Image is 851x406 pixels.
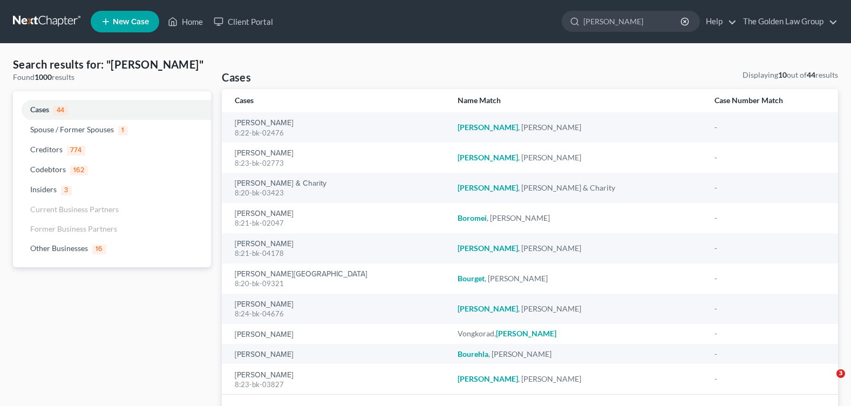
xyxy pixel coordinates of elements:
[583,11,682,31] input: Search by name...
[235,150,294,157] a: [PERSON_NAME]
[235,240,294,248] a: [PERSON_NAME]
[235,351,294,358] a: [PERSON_NAME]
[235,270,367,278] a: [PERSON_NAME][GEOGRAPHIC_DATA]
[30,165,66,174] span: Codebtors
[458,153,518,162] em: [PERSON_NAME]
[458,273,697,284] div: , [PERSON_NAME]
[30,105,49,114] span: Cases
[13,200,211,219] a: Current Business Partners
[118,126,128,136] span: 1
[714,374,825,384] div: -
[235,309,440,319] div: 8:24-bk-04676
[714,152,825,163] div: -
[458,183,518,192] em: [PERSON_NAME]
[458,304,518,313] em: [PERSON_NAME]
[714,122,825,133] div: -
[458,374,697,384] div: , [PERSON_NAME]
[30,205,119,214] span: Current Business Partners
[458,349,488,358] em: Bourehla
[61,186,72,195] span: 3
[235,301,294,308] a: [PERSON_NAME]
[738,12,838,31] a: The Golden Law Group
[53,106,68,116] span: 44
[458,243,518,253] em: [PERSON_NAME]
[458,303,697,314] div: , [PERSON_NAME]
[70,166,88,175] span: 162
[222,70,251,85] h4: Cases
[714,243,825,254] div: -
[30,243,88,253] span: Other Businesses
[13,72,211,83] div: Found results
[449,89,706,112] th: Name Match
[235,248,440,259] div: 8:21-bk-04178
[208,12,278,31] a: Client Portal
[458,122,697,133] div: , [PERSON_NAME]
[706,89,838,112] th: Case Number Match
[222,89,448,112] th: Cases
[235,210,294,218] a: [PERSON_NAME]
[235,371,294,379] a: [PERSON_NAME]
[30,185,57,194] span: Insiders
[714,182,825,193] div: -
[458,349,697,360] div: , [PERSON_NAME]
[235,279,440,289] div: 8:20-bk-09321
[30,145,63,154] span: Creditors
[235,218,440,228] div: 8:21-bk-02047
[807,70,815,79] strong: 44
[235,380,440,390] div: 8:23-bk-03827
[235,331,294,339] a: [PERSON_NAME]
[496,329,556,338] em: [PERSON_NAME]
[235,119,294,127] a: [PERSON_NAME]
[13,140,211,160] a: Creditors774
[67,146,85,155] span: 774
[458,374,518,383] em: [PERSON_NAME]
[714,328,825,339] div: -
[743,70,838,80] div: Displaying out of results
[458,213,487,222] em: Boromei
[778,70,787,79] strong: 10
[458,182,697,193] div: , [PERSON_NAME] & Charity
[13,100,211,120] a: Cases44
[836,369,845,378] span: 3
[235,128,440,138] div: 8:22-bk-02476
[458,213,697,224] div: , [PERSON_NAME]
[113,18,149,26] span: New Case
[235,180,326,187] a: [PERSON_NAME] & Charity
[92,245,106,254] span: 16
[458,152,697,163] div: , [PERSON_NAME]
[162,12,208,31] a: Home
[714,349,825,360] div: -
[13,180,211,200] a: Insiders3
[814,369,840,395] iframe: Intercom live chat
[714,213,825,224] div: -
[13,57,211,72] h4: Search results for: "[PERSON_NAME]"
[700,12,737,31] a: Help
[13,239,211,259] a: Other Businesses16
[13,219,211,239] a: Former Business Partners
[235,158,440,168] div: 8:23-bk-02773
[235,188,440,198] div: 8:20-bk-03423
[458,243,697,254] div: , [PERSON_NAME]
[30,125,114,134] span: Spouse / Former Spouses
[714,273,825,284] div: -
[13,120,211,140] a: Spouse / Former Spouses1
[458,328,697,339] div: Vongkorad,
[30,224,117,233] span: Former Business Partners
[714,303,825,314] div: -
[458,123,518,132] em: [PERSON_NAME]
[13,160,211,180] a: Codebtors162
[458,274,485,283] em: Bourget
[35,72,52,82] strong: 1000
